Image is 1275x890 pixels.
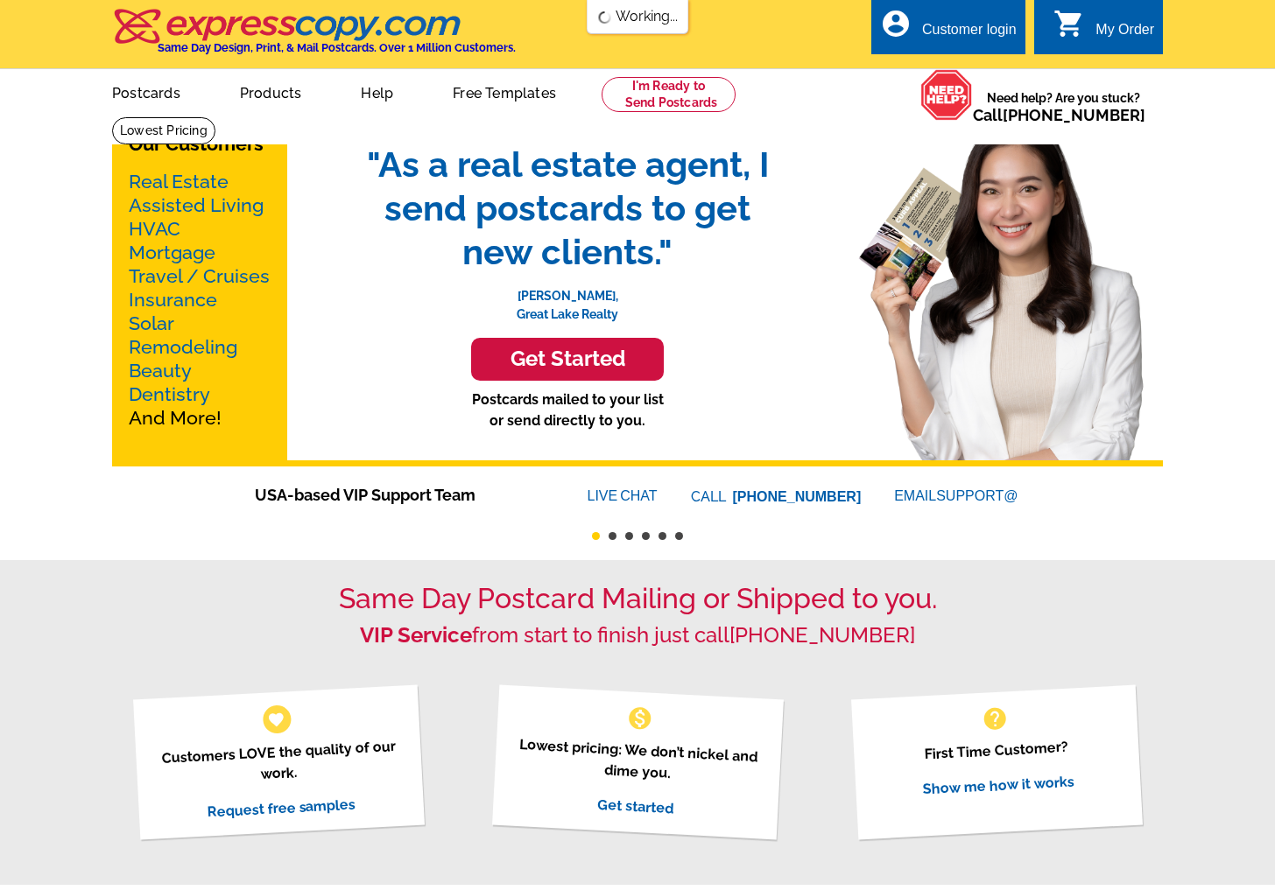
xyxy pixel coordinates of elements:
[206,795,356,820] a: Request free samples
[255,483,535,507] span: USA-based VIP Support Team
[158,41,516,54] h4: Same Day Design, Print, & Mail Postcards. Over 1 Million Customers.
[588,488,658,503] a: LIVECHAT
[493,347,642,372] h3: Get Started
[129,171,229,193] a: Real Estate
[588,486,621,507] font: LIVE
[129,218,180,240] a: HVAC
[129,383,210,405] a: Dentistry
[129,336,237,358] a: Remodeling
[981,704,1009,732] span: help
[349,274,786,324] p: [PERSON_NAME], Great Lake Realty
[659,532,666,540] button: 5 of 6
[922,773,1074,797] a: Show me how it works
[872,733,1119,767] p: First Time Customer?
[349,143,786,274] span: "As a real estate agent, I send postcards to get new clients."
[129,265,270,287] a: Travel / Cruises
[360,622,472,648] strong: VIP Service
[598,11,612,25] img: loading...
[922,22,1017,46] div: Customer login
[936,486,1020,507] font: SUPPORT@
[691,487,729,508] font: CALL
[129,170,271,430] p: And More!
[596,795,673,816] a: Get started
[626,704,654,732] span: monetization_on
[592,532,600,540] button: 1 of 6
[349,389,786,431] p: Postcards mailed to your list or send directly to you.
[894,488,1020,503] a: EMAILSUPPORT@
[425,71,584,112] a: Free Templates
[129,312,174,334] a: Solar
[84,71,208,112] a: Postcards
[733,489,862,504] a: [PHONE_NUMBER]
[973,106,1145,124] span: Call
[349,338,786,381] a: Get Started
[880,19,1017,41] a: account_circle Customer login
[675,532,683,540] button: 6 of 6
[112,623,1163,648] h2: from start to finish just call
[154,735,402,790] p: Customers LOVE the quality of our work.
[625,532,633,540] button: 3 of 6
[112,21,516,54] a: Same Day Design, Print, & Mail Postcards. Over 1 Million Customers.
[129,194,264,216] a: Assisted Living
[880,8,912,39] i: account_circle
[609,532,616,540] button: 2 of 6
[267,710,285,728] span: favorite
[513,733,761,788] p: Lowest pricing: We don’t nickel and dime you.
[1053,19,1154,41] a: shopping_cart My Order
[333,71,421,112] a: Help
[212,71,330,112] a: Products
[129,289,217,311] a: Insurance
[729,622,915,648] a: [PHONE_NUMBER]
[642,532,650,540] button: 4 of 6
[1053,8,1085,39] i: shopping_cart
[1095,22,1154,46] div: My Order
[1003,106,1145,124] a: [PHONE_NUMBER]
[973,89,1154,124] span: Need help? Are you stuck?
[129,242,215,263] a: Mortgage
[129,360,192,382] a: Beauty
[920,69,973,121] img: help
[112,582,1163,615] h1: Same Day Postcard Mailing or Shipped to you.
